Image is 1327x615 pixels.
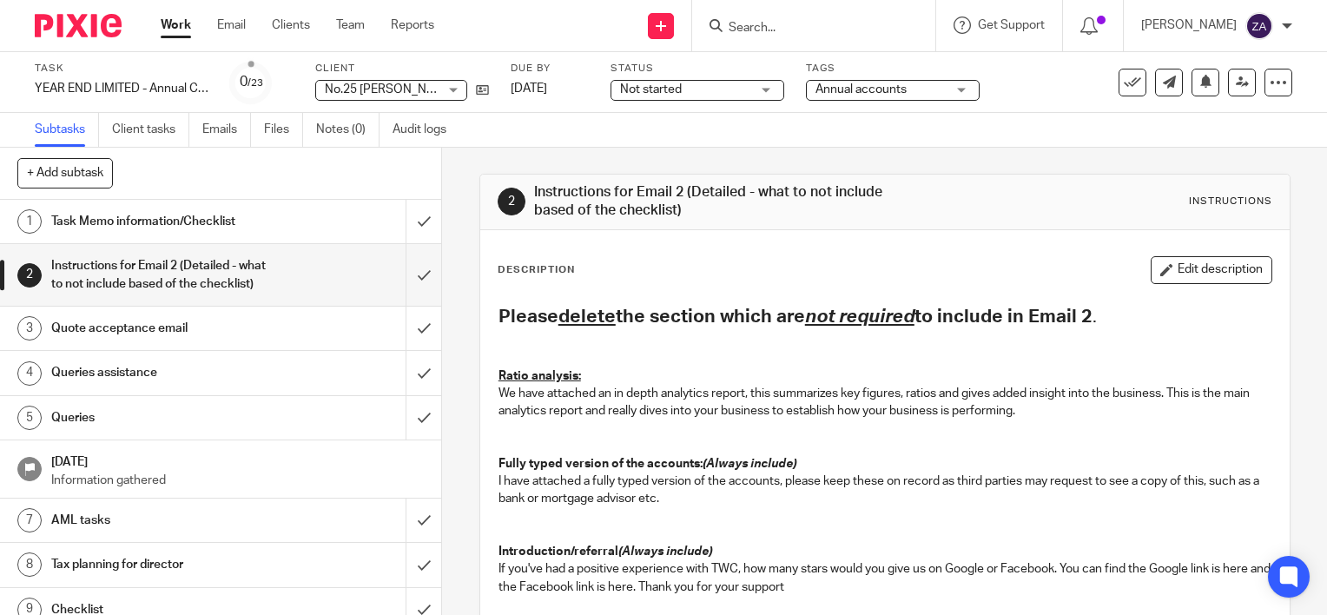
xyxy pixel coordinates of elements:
div: 2 [498,188,525,215]
p: [PERSON_NAME] [1141,17,1237,34]
label: Client [315,62,489,76]
div: 2 [17,263,42,288]
a: Reports [391,17,434,34]
div: 1 [17,209,42,234]
p: We have attached an in depth analytics report, this summarizes key figures, ratios and gives adde... [498,385,1271,420]
a: Audit logs [393,113,459,147]
a: Email [217,17,246,34]
label: Tags [806,62,980,76]
span: Annual accounts [815,83,907,96]
button: + Add subtask [17,158,113,188]
h1: Instructions for Email 2 (Detailed - what to not include based of the checklist) [534,183,921,221]
a: Clients [272,17,310,34]
h1: Tax planning for director [51,552,276,578]
div: YEAR END LIMITED - Annual COMPANY accounts and CT600 return [35,80,208,97]
img: Pixie [35,14,122,37]
label: Status [611,62,784,76]
label: Due by [511,62,589,76]
a: Files [264,113,303,147]
div: 4 [17,361,42,386]
span: Not started [620,83,682,96]
strong: Introduction/referral [498,546,712,558]
u: Ratio analysis: [498,370,581,382]
em: (Always include) [703,458,796,470]
h2: . [498,302,1271,332]
u: not required [805,307,914,326]
h1: Quote acceptance email [51,315,276,341]
div: Instructions [1189,195,1272,208]
span: [DATE] [511,83,547,95]
div: 7 [17,508,42,532]
div: 5 [17,406,42,430]
p: Description [498,263,575,277]
h1: Queries [51,405,276,431]
a: Team [336,17,365,34]
h1: Queries assistance [51,360,276,386]
div: 3 [17,316,42,341]
a: Emails [202,113,251,147]
p: I have attached a fully typed version of the accounts, please keep these on record as third parti... [498,473,1271,508]
u: delete [558,307,616,326]
h1: AML tasks [51,507,276,533]
small: /23 [248,78,263,88]
h1: [DATE] [51,449,425,471]
h1: Task Memo information/Checklist [51,208,276,235]
em: (Always include) [618,546,712,558]
label: Task [35,62,208,76]
strong: Please the section which are to include in Email 2 [498,307,1093,326]
h1: Instructions for Email 2 (Detailed - what to not include based of the checklist) [51,253,276,297]
div: 0 [240,72,263,92]
a: Client tasks [112,113,189,147]
a: Subtasks [35,113,99,147]
span: Get Support [978,19,1045,31]
p: Information gathered [51,472,425,489]
p: If you've had a positive experience with TWC, how many stars would you give us on Google or Faceb... [498,560,1271,596]
button: Edit description [1151,256,1272,284]
a: Work [161,17,191,34]
div: 8 [17,552,42,577]
img: svg%3E [1245,12,1273,40]
strong: Fully typed version of the accounts: [498,458,796,470]
span: No.25 [PERSON_NAME] Ltd [325,83,476,96]
input: Search [727,21,883,36]
a: Notes (0) [316,113,380,147]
